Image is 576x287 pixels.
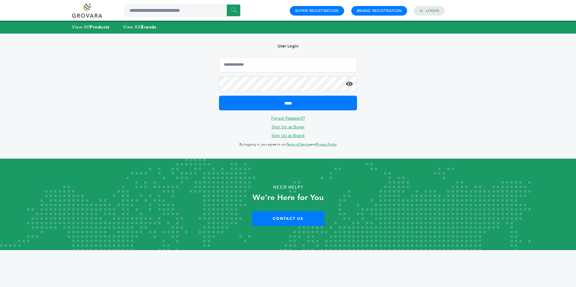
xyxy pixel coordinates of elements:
[253,192,324,203] strong: We’re Here for You
[271,115,305,121] a: Forgot Password?
[286,142,310,147] a: Terms of Service
[219,141,357,148] p: By logging in, you agree to our and
[426,8,439,13] a: Login
[29,183,547,192] p: Need Help?
[272,124,304,130] a: Sign Up as Buyer
[123,24,157,30] a: View AllBrands
[125,4,240,16] input: Search a product or brand...
[271,133,304,139] a: Sign Up as Brand
[277,43,298,49] b: User Login
[295,8,339,13] a: Buyer Registration
[219,76,357,91] input: Password
[72,24,110,30] a: View AllProducts
[357,8,402,13] a: Brand Registration
[316,142,337,147] a: Privacy Policy
[141,24,156,30] strong: Brands
[90,24,109,30] strong: Products
[219,57,357,72] input: Email Address
[252,211,325,226] a: Contact Us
